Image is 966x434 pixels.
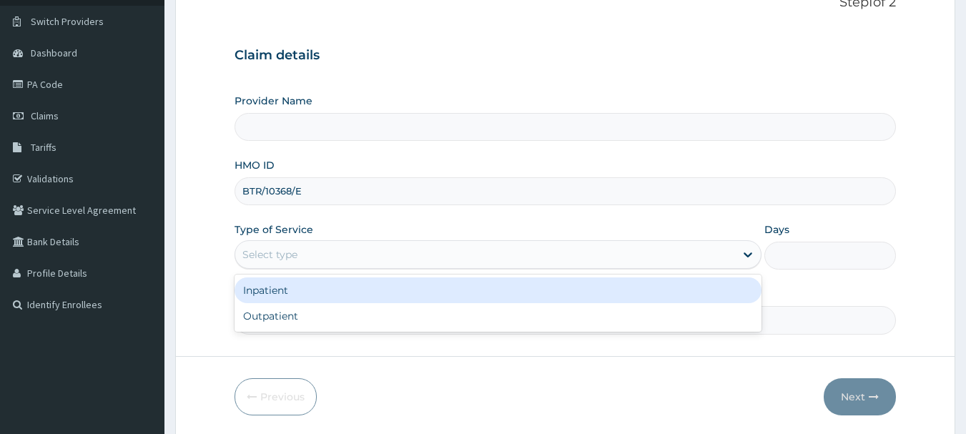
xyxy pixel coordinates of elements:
span: Dashboard [31,46,77,59]
button: Next [824,378,896,415]
div: Outpatient [235,303,762,329]
label: HMO ID [235,158,275,172]
label: Days [764,222,789,237]
input: Enter HMO ID [235,177,897,205]
span: Tariffs [31,141,56,154]
button: Previous [235,378,317,415]
label: Type of Service [235,222,313,237]
span: Switch Providers [31,15,104,28]
span: Claims [31,109,59,122]
label: Provider Name [235,94,312,108]
h3: Claim details [235,48,897,64]
div: Inpatient [235,277,762,303]
div: Select type [242,247,297,262]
